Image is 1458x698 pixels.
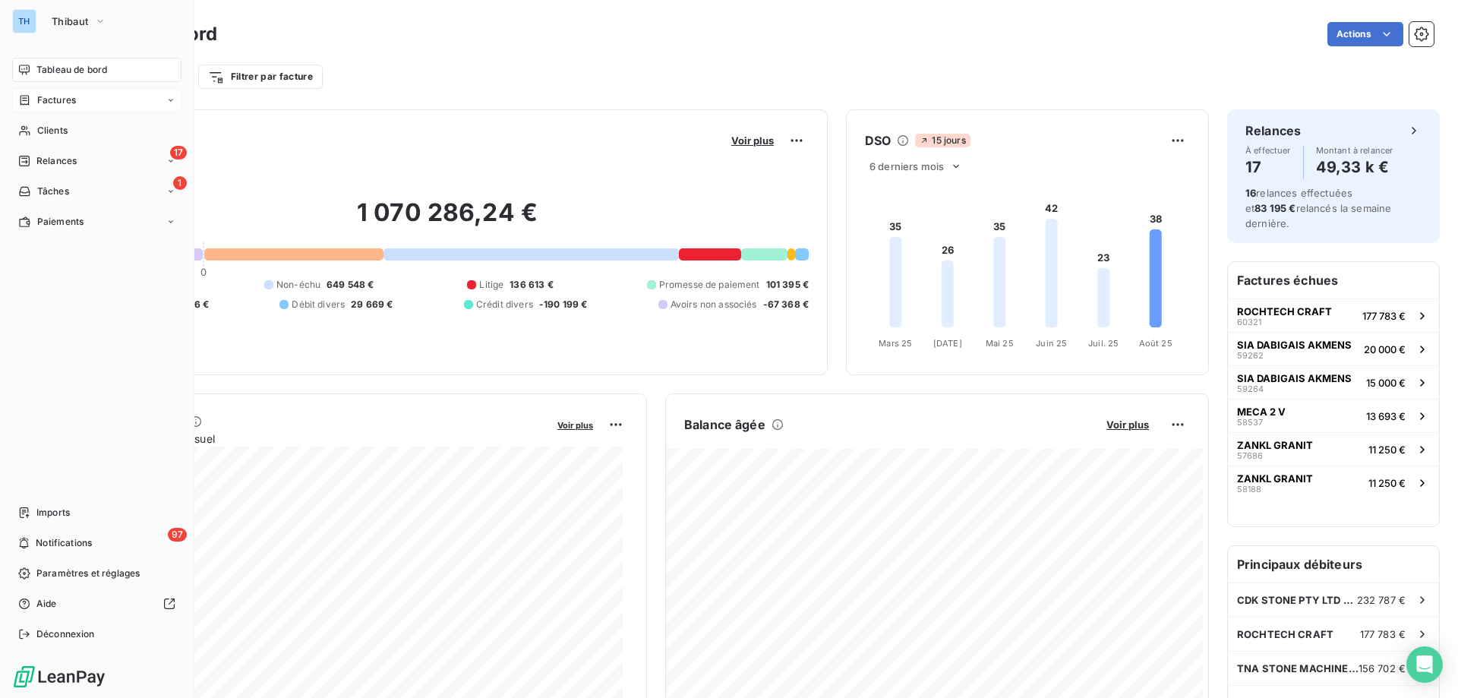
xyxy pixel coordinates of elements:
span: relances effectuées et relancés la semaine dernière. [1245,187,1391,229]
h6: DSO [865,131,891,150]
tspan: Mai 25 [986,338,1014,349]
tspan: [DATE] [933,338,962,349]
span: Déconnexion [36,627,95,641]
span: 15 jours [915,134,970,147]
span: Factures [37,93,76,107]
h6: Relances [1245,122,1301,140]
h2: 1 070 286,24 € [86,197,809,243]
a: Factures [12,88,181,112]
span: 11 250 € [1368,444,1406,456]
span: MECA 2 V [1237,406,1286,418]
span: 232 787 € [1357,594,1406,606]
span: 15 000 € [1366,377,1406,389]
h6: Balance âgée [684,415,765,434]
a: Imports [12,501,181,525]
span: 11 250 € [1368,477,1406,489]
span: Crédit divers [476,298,533,311]
span: 59264 [1237,384,1264,393]
span: 177 783 € [1362,310,1406,322]
span: 13 693 € [1366,410,1406,422]
span: Non-échu [276,278,320,292]
div: Open Intercom Messenger [1406,646,1443,683]
span: Voir plus [557,420,593,431]
span: Tableau de bord [36,63,107,77]
span: 17 [170,146,187,159]
span: 136 613 € [510,278,553,292]
span: Voir plus [1106,418,1149,431]
span: Tâches [37,185,69,198]
button: Filtrer par facture [198,65,323,89]
span: -67 368 € [763,298,809,311]
span: Montant à relancer [1316,146,1393,155]
span: Relances [36,154,77,168]
span: Imports [36,506,70,520]
span: SIA DABIGAIS AKMENS [1237,372,1352,384]
span: 97 [168,528,187,542]
h4: 17 [1245,155,1291,179]
a: Paiements [12,210,181,234]
button: Voir plus [727,134,778,147]
tspan: Mars 25 [879,338,912,349]
span: 649 548 € [327,278,374,292]
span: CDK STONE PTY LTD ([GEOGRAPHIC_DATA]) [1237,594,1357,606]
span: 0 [200,266,207,278]
button: ZANKL GRANIT5818811 250 € [1228,466,1439,499]
span: Avoirs non associés [671,298,757,311]
span: À effectuer [1245,146,1291,155]
a: Paramètres et réglages [12,561,181,586]
span: 6 derniers mois [869,160,944,172]
span: 60321 [1237,317,1261,327]
span: Litige [479,278,503,292]
span: 58188 [1237,485,1261,494]
span: 57686 [1237,451,1263,460]
span: 83 195 € [1254,202,1295,214]
span: 101 395 € [766,278,809,292]
button: ZANKL GRANIT5768611 250 € [1228,432,1439,466]
button: SIA DABIGAIS AKMENS5926220 000 € [1228,332,1439,365]
tspan: Juil. 25 [1088,338,1119,349]
span: ROCHTECH CRAFT [1237,305,1332,317]
button: Actions [1327,22,1403,46]
span: Clients [37,124,68,137]
img: Logo LeanPay [12,665,106,689]
span: 58537 [1237,418,1263,427]
span: Thibaut [52,15,88,27]
span: 16 [1245,187,1256,199]
h4: 49,33 k € [1316,155,1393,179]
a: Tableau de bord [12,58,181,82]
span: 20 000 € [1364,343,1406,355]
div: TH [12,9,36,33]
span: ZANKL GRANIT [1237,472,1313,485]
span: Promesse de paiement [659,278,760,292]
span: 177 783 € [1360,628,1406,640]
span: 156 702 € [1359,662,1406,674]
a: Aide [12,592,181,616]
span: Voir plus [731,134,774,147]
span: Chiffre d'affaires mensuel [86,431,547,447]
span: -190 199 € [539,298,588,311]
a: 1Tâches [12,179,181,204]
span: ROCHTECH CRAFT [1237,628,1333,640]
span: Débit divers [292,298,345,311]
span: TNA STONE MACHINERY INC. [1237,662,1359,674]
h6: Principaux débiteurs [1228,546,1439,583]
a: 17Relances [12,149,181,173]
tspan: Août 25 [1139,338,1172,349]
span: 29 669 € [351,298,393,311]
h6: Factures échues [1228,262,1439,298]
span: Paiements [37,215,84,229]
span: Aide [36,597,57,611]
span: SIA DABIGAIS AKMENS [1237,339,1352,351]
span: Paramètres et réglages [36,567,140,580]
span: 1 [173,176,187,190]
button: SIA DABIGAIS AKMENS5926415 000 € [1228,365,1439,399]
span: ZANKL GRANIT [1237,439,1313,451]
span: Notifications [36,536,92,550]
a: Clients [12,118,181,143]
span: 59262 [1237,351,1264,360]
button: ROCHTECH CRAFT60321177 783 € [1228,298,1439,332]
button: Voir plus [1102,418,1153,431]
button: Voir plus [553,418,598,431]
button: MECA 2 V5853713 693 € [1228,399,1439,432]
tspan: Juin 25 [1036,338,1067,349]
